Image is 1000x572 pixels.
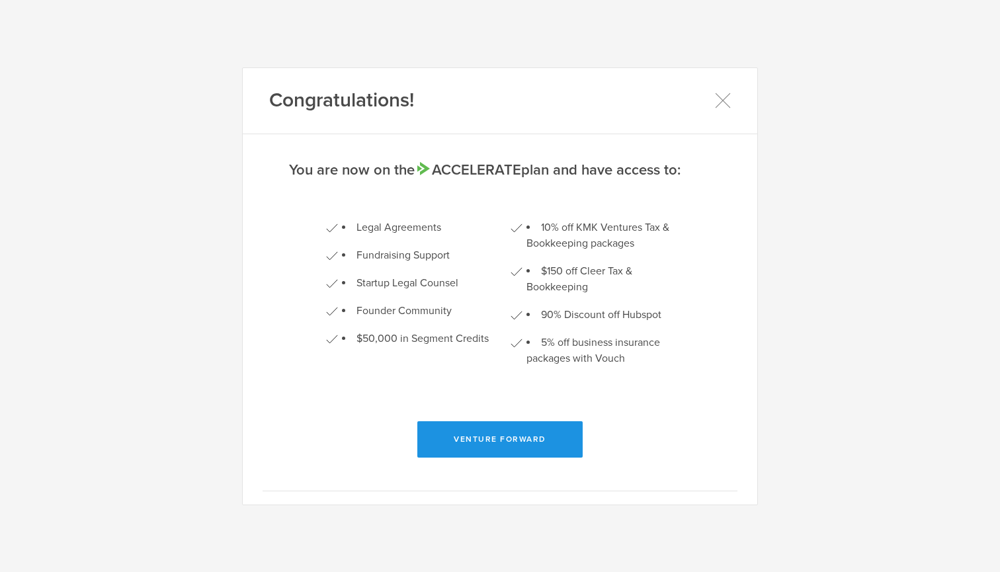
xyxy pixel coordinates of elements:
[289,161,711,180] h2: You are now on the plan and have access to:
[269,87,414,114] h1: Congratulations!
[417,421,583,458] button: Venture Forward
[415,161,521,179] span: Accelerate
[526,220,674,251] li: 10% off KMK Ventures Tax & Bookkeeping packages
[526,263,674,295] li: $150 off Cleer Tax & Bookkeeping
[342,275,489,291] li: Startup Legal Counsel
[526,335,674,366] li: 5% off business insurance packages with Vouch
[342,303,489,319] li: Founder Community
[342,247,489,263] li: Fundraising Support
[342,220,489,235] li: Legal Agreements
[526,307,674,323] li: 90% Discount off Hubspot
[342,331,489,347] li: $50,000 in Segment Credits
[934,509,1000,572] iframe: Chat Widget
